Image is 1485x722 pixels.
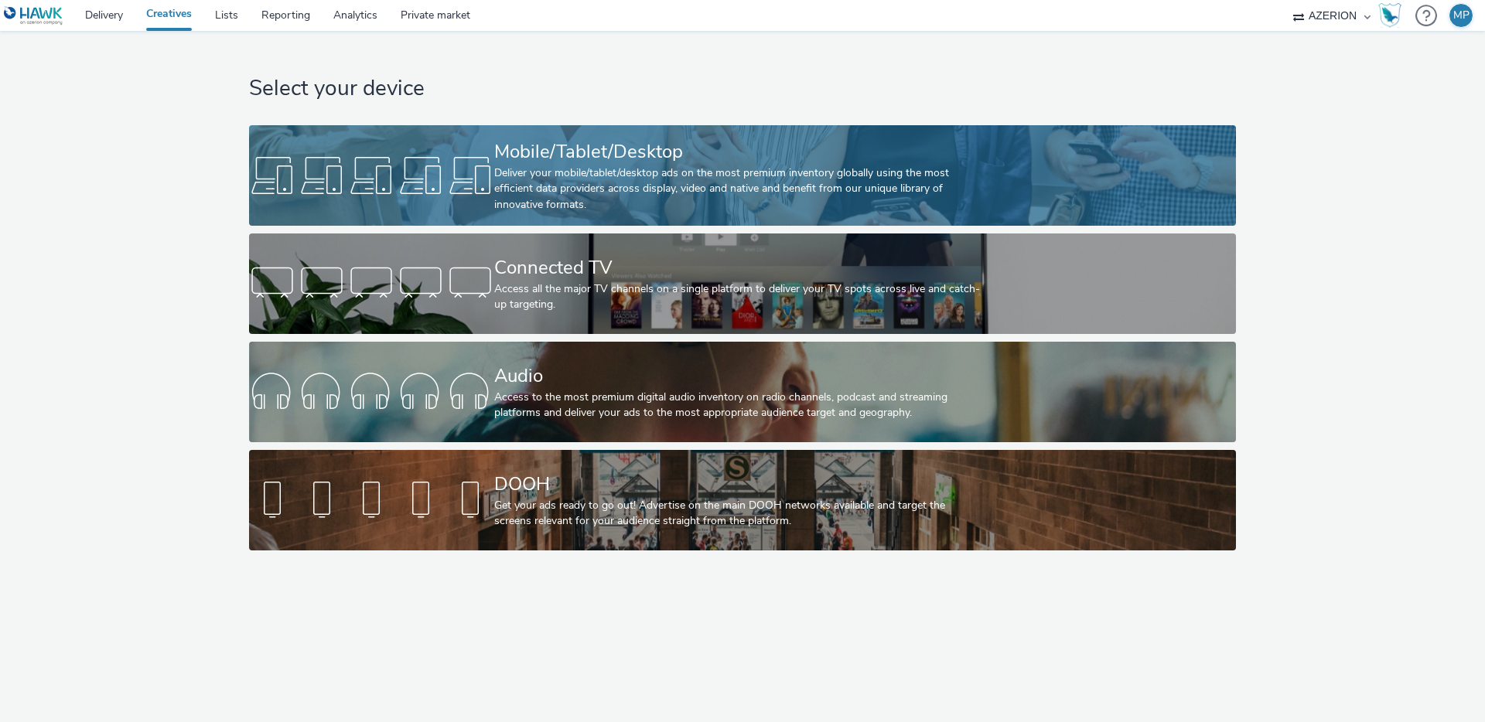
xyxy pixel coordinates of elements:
h1: Select your device [249,74,1235,104]
div: Deliver your mobile/tablet/desktop ads on the most premium inventory globally using the most effi... [494,165,985,213]
div: Audio [494,363,985,390]
a: AudioAccess to the most premium digital audio inventory on radio channels, podcast and streaming ... [249,342,1235,442]
div: Access all the major TV channels on a single platform to deliver your TV spots across live and ca... [494,281,985,313]
div: Connected TV [494,254,985,281]
a: Connected TVAccess all the major TV channels on a single platform to deliver your TV spots across... [249,233,1235,334]
a: Mobile/Tablet/DesktopDeliver your mobile/tablet/desktop ads on the most premium inventory globall... [249,125,1235,226]
div: Get your ads ready to go out! Advertise on the main DOOH networks available and target the screen... [494,498,985,530]
div: MP [1453,4,1470,27]
div: Mobile/Tablet/Desktop [494,138,985,165]
img: undefined Logo [4,6,63,26]
a: Hawk Academy [1378,3,1408,28]
img: Hawk Academy [1378,3,1401,28]
div: DOOH [494,471,985,498]
div: Access to the most premium digital audio inventory on radio channels, podcast and streaming platf... [494,390,985,421]
a: DOOHGet your ads ready to go out! Advertise on the main DOOH networks available and target the sc... [249,450,1235,550]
